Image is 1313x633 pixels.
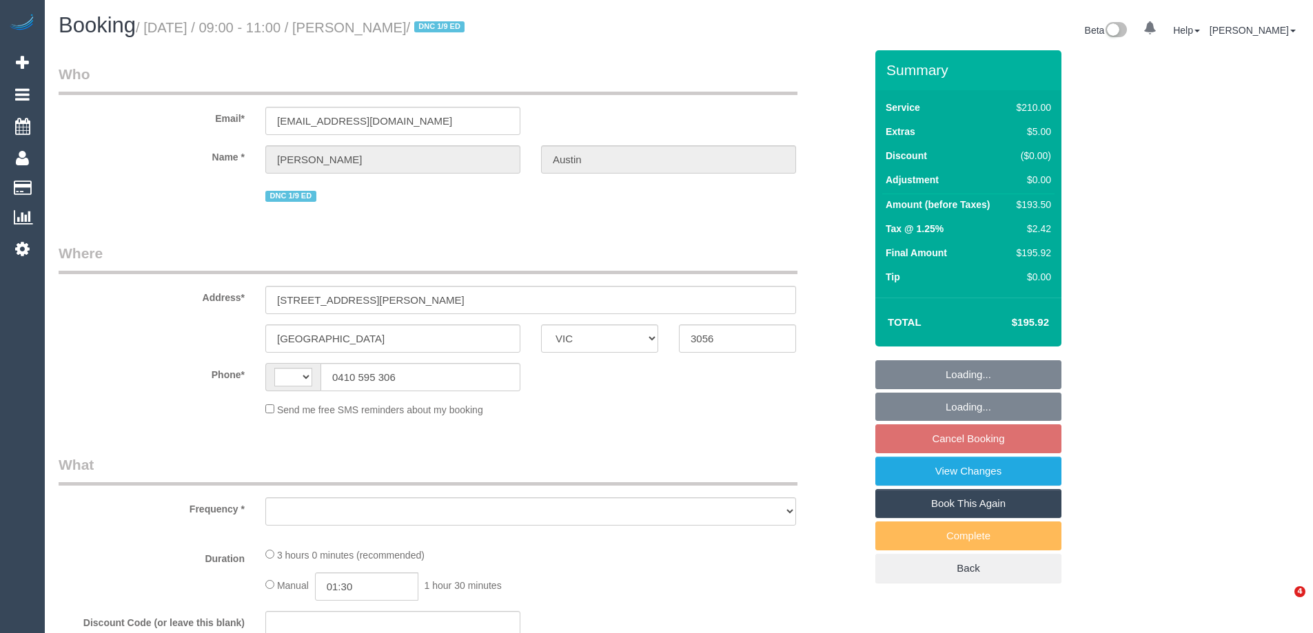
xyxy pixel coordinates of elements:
a: View Changes [875,457,1061,486]
small: / [DATE] / 09:00 - 11:00 / [PERSON_NAME] [136,20,469,35]
div: $0.00 [1011,173,1051,187]
label: Phone* [48,363,255,382]
span: Manual [277,580,309,591]
label: Final Amount [886,246,947,260]
span: Send me free SMS reminders about my booking [277,404,483,415]
label: Discount [886,149,927,163]
input: First Name* [265,145,520,174]
legend: What [59,455,797,486]
div: $2.42 [1011,222,1051,236]
a: Beta [1085,25,1128,36]
input: Email* [265,107,520,135]
label: Name * [48,145,255,164]
legend: Who [59,64,797,95]
span: DNC 1/9 ED [265,191,316,202]
span: Booking [59,13,136,37]
div: ($0.00) [1011,149,1051,163]
label: Tax @ 1.25% [886,222,944,236]
img: Automaid Logo [8,14,36,33]
input: Phone* [320,363,520,391]
div: $195.92 [1011,246,1051,260]
label: Discount Code (or leave this blank) [48,611,255,630]
strong: Total [888,316,922,328]
label: Frequency * [48,497,255,516]
div: $0.00 [1011,270,1051,284]
label: Adjustment [886,173,939,187]
label: Email* [48,107,255,125]
a: Help [1173,25,1200,36]
img: New interface [1104,22,1127,40]
input: Last Name* [541,145,796,174]
label: Duration [48,547,255,565]
legend: Where [59,243,797,274]
label: Address* [48,286,255,304]
input: Suburb* [265,324,520,353]
div: $193.50 [1011,198,1051,211]
iframe: Intercom live chat [1266,586,1299,619]
label: Service [886,101,920,114]
div: $5.00 [1011,125,1051,138]
span: DNC 1/9 ED [414,21,465,32]
a: Back [875,554,1061,583]
label: Amount (before Taxes) [886,198,990,211]
h3: Summary [886,62,1055,78]
div: $210.00 [1011,101,1051,114]
label: Extras [886,125,915,138]
label: Tip [886,270,900,284]
input: Post Code* [679,324,796,353]
span: 4 [1294,586,1305,597]
a: Book This Again [875,489,1061,518]
span: 1 hour 30 minutes [425,580,502,591]
span: / [407,20,469,35]
h4: $195.92 [970,317,1049,329]
span: 3 hours 0 minutes (recommended) [277,550,425,561]
a: [PERSON_NAME] [1210,25,1296,36]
